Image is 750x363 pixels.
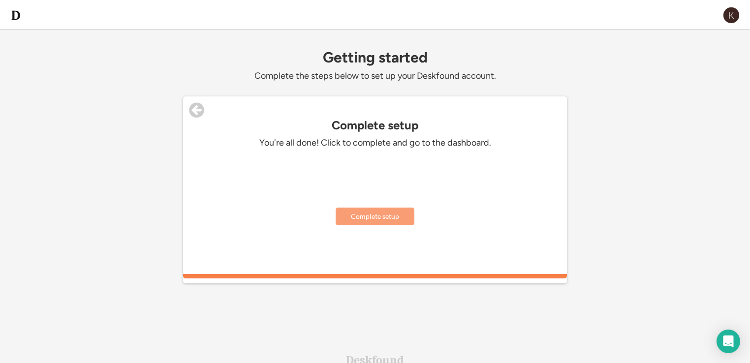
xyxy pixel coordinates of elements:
div: 100% [185,274,565,278]
div: You're all done! Click to complete and go to the dashboard. [227,137,523,149]
button: Complete setup [336,208,414,225]
div: Complete the steps below to set up your Deskfound account. [183,70,567,82]
img: K.png [722,6,740,24]
div: Open Intercom Messenger [717,330,740,353]
div: Getting started [183,49,567,65]
div: Complete setup [183,119,567,132]
img: d-whitebg.png [10,9,22,21]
